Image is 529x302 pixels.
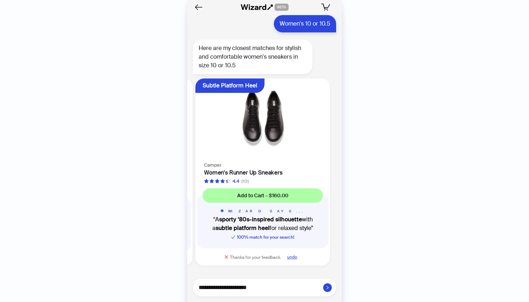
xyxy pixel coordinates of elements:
[204,179,209,184] span: star
[193,40,312,74] div: Here are my closest matches for stylish and comfortable women's sneakers in size 10 or 10.5
[223,253,281,261] span: Thanks for your feedback.
[241,178,249,185] div: (10)
[231,235,235,239] span: check
[216,224,270,232] b: subtle platform heel
[237,192,288,199] span: Add to Cart – $160.00
[231,234,294,240] span: 100 % match for your search!
[203,78,257,93] div: Subtle Platform Heel
[281,251,303,263] button: undo
[209,179,214,184] span: star
[203,215,323,233] q: A with a for relaxed style
[204,162,222,168] span: Camper
[215,179,220,184] span: star
[226,179,230,184] span: star
[203,188,323,203] button: Add to Cart – $160.00
[224,255,229,259] span: close
[325,285,330,290] span: right
[287,254,297,260] span: undo
[219,216,302,223] b: sporty '80s-inspired silhouette
[193,1,204,13] button: Back
[274,15,336,32] div: Women's 10 or 10.5
[204,178,239,185] div: 4.4 out of 5 stars
[275,4,289,11] span: BETA
[200,83,326,156] img: Women's Runner Up Sneakers
[204,169,321,176] h4: Women's Runner Up Sneakers
[220,179,225,184] span: star
[232,178,239,185] div: 4.4
[203,208,323,214] h5: WIZARD SAYS...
